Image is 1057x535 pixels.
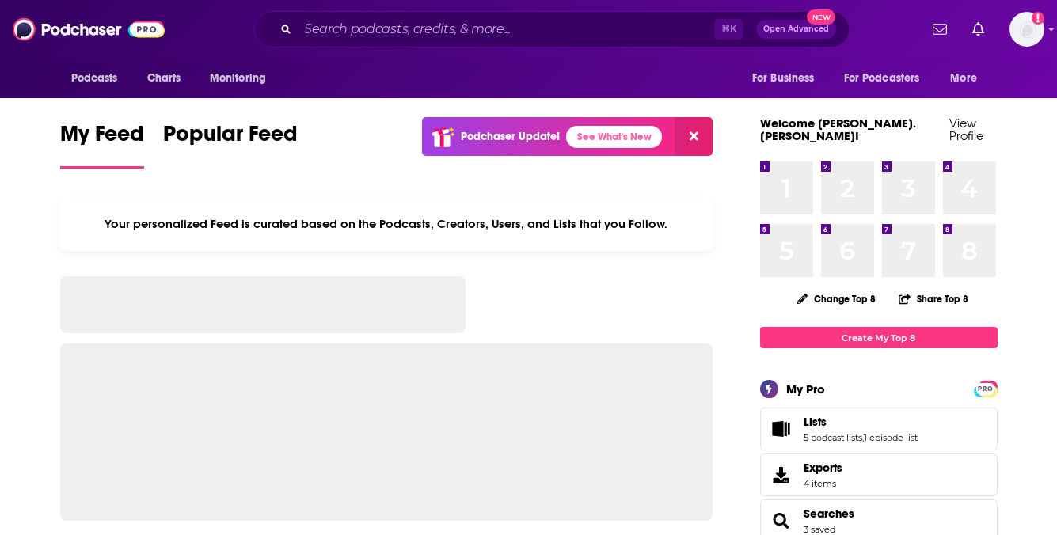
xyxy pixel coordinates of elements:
a: View Profile [949,116,983,143]
a: See What's New [566,126,662,148]
p: Podchaser Update! [461,130,560,143]
span: More [950,67,977,89]
a: Searches [804,507,854,521]
span: Exports [804,461,842,475]
a: Charts [137,63,191,93]
span: PRO [976,383,995,395]
span: Exports [766,464,797,486]
a: Lists [766,418,797,440]
div: My Pro [786,381,825,397]
span: For Podcasters [844,67,920,89]
a: 1 episode list [864,432,918,443]
span: Popular Feed [163,120,298,157]
a: PRO [976,382,995,394]
a: 3 saved [804,524,835,535]
div: Search podcasts, credits, & more... [254,11,850,47]
span: ⌘ K [714,19,743,40]
span: My Feed [60,120,144,157]
button: open menu [741,63,835,93]
a: Searches [766,510,797,532]
span: Open Advanced [763,25,829,33]
button: open menu [60,63,139,93]
span: Monitoring [210,67,266,89]
span: Lists [804,415,827,429]
svg: Add a profile image [1032,12,1044,25]
a: My Feed [60,120,144,169]
button: Show profile menu [1009,12,1044,47]
a: Show notifications dropdown [926,16,953,43]
a: Popular Feed [163,120,298,169]
div: Your personalized Feed is curated based on the Podcasts, Creators, Users, and Lists that you Follow. [60,197,713,251]
a: Welcome [PERSON_NAME].[PERSON_NAME]! [760,116,916,143]
button: Share Top 8 [898,283,969,314]
span: Charts [147,67,181,89]
a: 5 podcast lists [804,432,862,443]
a: Exports [760,453,998,496]
span: New [807,9,835,25]
span: Logged in as heidi.egloff [1009,12,1044,47]
span: For Business [752,67,815,89]
input: Search podcasts, credits, & more... [298,17,714,42]
a: Create My Top 8 [760,327,998,348]
button: open menu [939,63,997,93]
img: Podchaser - Follow, Share and Rate Podcasts [13,14,165,44]
span: 4 items [804,478,842,489]
span: , [862,432,864,443]
a: Show notifications dropdown [966,16,990,43]
button: open menu [199,63,287,93]
button: open menu [834,63,943,93]
img: User Profile [1009,12,1044,47]
a: Lists [804,415,918,429]
button: Open AdvancedNew [756,20,836,39]
span: Lists [760,408,998,450]
button: Change Top 8 [788,289,886,309]
span: Podcasts [71,67,118,89]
